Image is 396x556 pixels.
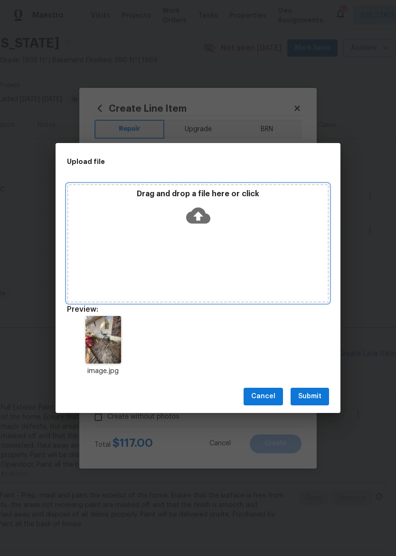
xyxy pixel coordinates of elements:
h2: Upload file [67,156,286,167]
p: Drag and drop a file here or click [68,189,328,199]
button: Cancel [244,388,283,405]
span: Submit [298,391,321,403]
span: Cancel [251,391,275,403]
p: image.jpg [67,366,139,376]
button: Submit [291,388,329,405]
img: Z [85,316,121,364]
